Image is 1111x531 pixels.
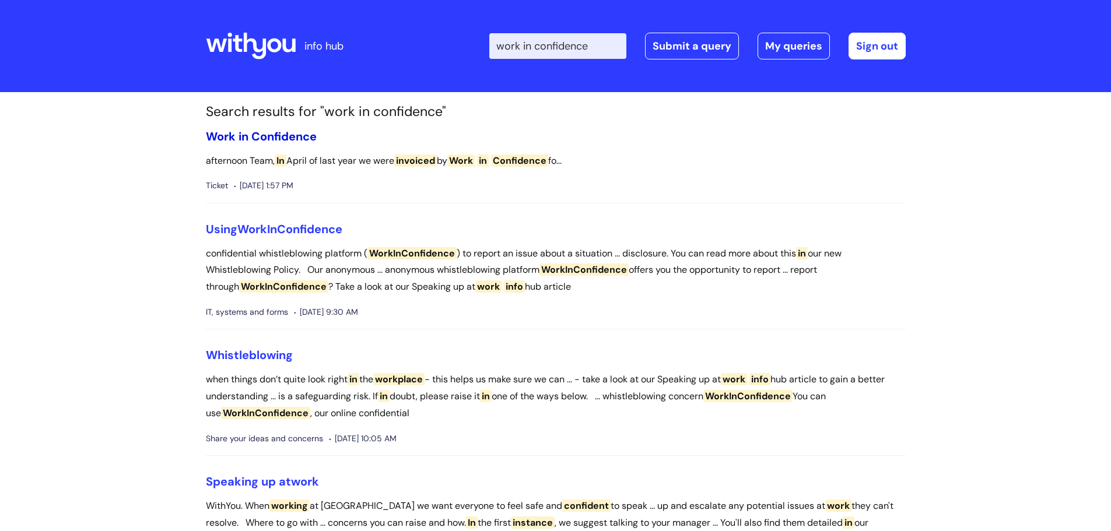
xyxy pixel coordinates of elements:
p: info hub [304,37,344,55]
span: in [796,247,808,259]
span: in [239,129,248,144]
span: work [475,280,502,293]
h1: Search results for "work in confidence" [206,104,906,120]
span: Confidence [251,129,317,144]
a: UsingWorkInConfidence [206,221,342,237]
div: | - [489,33,906,59]
span: IT, systems and forms [206,305,288,319]
a: Sign out [849,33,906,59]
span: work [721,373,747,385]
span: info [749,373,770,385]
a: Submit a query [645,33,739,59]
span: In [466,516,478,529]
span: Work [447,154,475,167]
input: Search [489,33,626,59]
span: work [825,500,851,512]
span: invoiced [394,154,437,167]
span: WorkInConfidence [703,390,793,402]
span: confident [562,500,611,512]
span: [DATE] 1:57 PM [234,178,293,193]
span: Confidence [491,154,548,167]
span: WorkInConfidence [367,247,457,259]
span: WorkInConfidence [237,221,342,237]
span: info [504,280,525,293]
span: in [348,373,359,385]
a: Work in Confidence [206,129,317,144]
a: Whistleblowing [206,347,293,363]
span: WorkInConfidence [221,407,310,419]
span: WorkInConfidence [239,280,328,293]
p: confidential whistleblowing platform ( ) to report an issue about a situation ... disclosure. You... [206,245,906,296]
a: Speaking up atwork [206,474,319,489]
span: in [477,154,489,167]
span: working [269,500,310,512]
span: [DATE] 9:30 AM [294,305,358,319]
span: In [275,154,286,167]
span: in [480,390,492,402]
span: Share your ideas and concerns [206,431,323,446]
span: Ticket [206,178,228,193]
span: in [378,390,390,402]
span: WorkInConfidence [539,263,629,276]
p: afternoon Team, April of last year we were by fo... [206,153,906,170]
span: Work [206,129,236,144]
span: instance [511,516,555,529]
span: in [843,516,854,529]
span: workplace [373,373,425,385]
p: when things don’t quite look right the - this helps us make sure we can ... - take a look at our ... [206,371,906,421]
span: [DATE] 10:05 AM [329,431,397,446]
span: work [291,474,319,489]
a: My queries [758,33,830,59]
